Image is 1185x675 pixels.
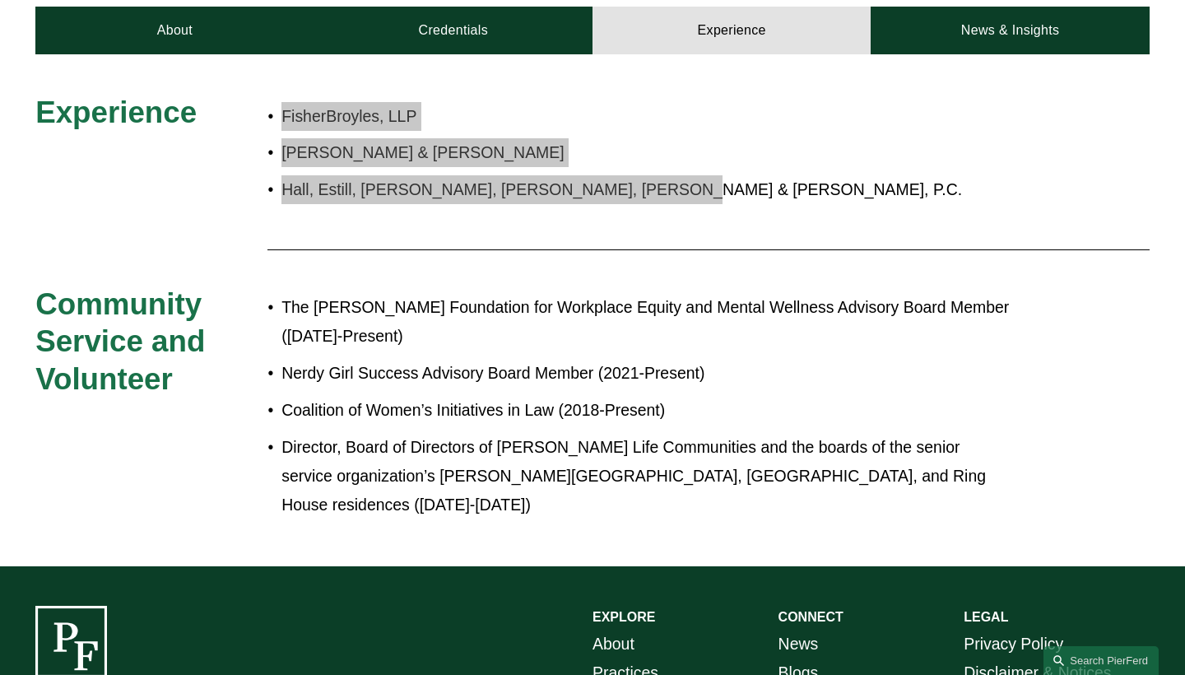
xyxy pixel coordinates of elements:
[281,175,1010,204] p: Hall, Estill, [PERSON_NAME], [PERSON_NAME], [PERSON_NAME] & [PERSON_NAME], P.C.
[871,7,1149,54] a: News & Insights
[35,7,314,54] a: About
[592,610,655,624] strong: EXPLORE
[281,396,1010,425] p: Coalition of Women’s Initiatives in Law (2018-Present)
[1043,646,1159,675] a: Search this site
[35,287,213,396] span: Community Service and Volunteer
[314,7,592,54] a: Credentials
[592,630,634,659] a: About
[778,630,819,659] a: News
[35,95,197,129] span: Experience
[281,138,1010,167] p: [PERSON_NAME] & [PERSON_NAME]
[964,610,1008,624] strong: LEGAL
[281,433,1010,519] p: Director, Board of Directors of [PERSON_NAME] Life Communities and the boards of the senior servi...
[281,293,1010,351] p: The [PERSON_NAME] Foundation for Workplace Equity and Mental Wellness Advisory Board Member ([DAT...
[592,7,871,54] a: Experience
[281,102,1010,131] p: FisherBroyles, LLP
[778,610,843,624] strong: CONNECT
[281,359,1010,388] p: Nerdy Girl Success Advisory Board Member (2021-Present)
[964,630,1063,659] a: Privacy Policy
